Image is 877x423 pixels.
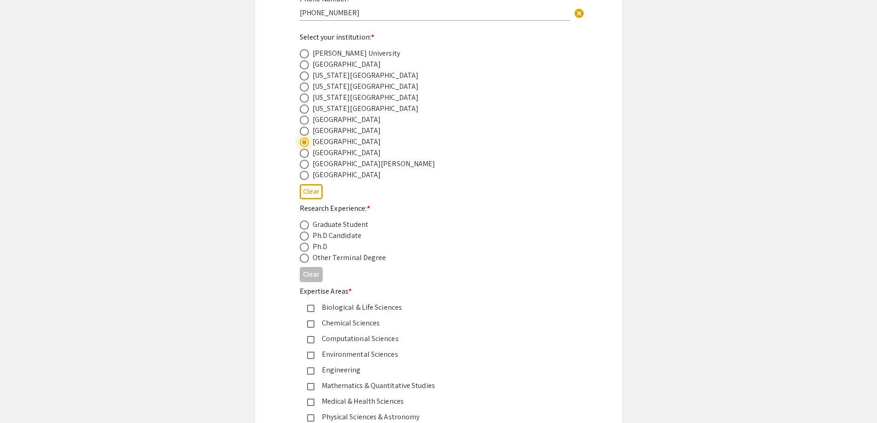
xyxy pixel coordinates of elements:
[313,252,386,263] div: Other Terminal Degree
[314,333,556,344] div: Computational Sciences
[313,219,369,230] div: Graduate Student
[313,114,381,125] div: [GEOGRAPHIC_DATA]
[313,147,381,158] div: [GEOGRAPHIC_DATA]
[314,411,556,423] div: Physical Sciences & Astronomy
[574,8,585,19] span: cancel
[7,382,39,416] iframe: Chat
[314,349,556,360] div: Environmental Sciences
[300,267,323,282] button: Clear
[313,48,400,59] div: [PERSON_NAME] University
[313,136,381,147] div: [GEOGRAPHIC_DATA]
[300,32,375,42] mat-label: Select your institution:
[313,241,327,252] div: Ph.D
[313,70,419,81] div: [US_STATE][GEOGRAPHIC_DATA]
[313,158,436,169] div: [GEOGRAPHIC_DATA][PERSON_NAME]
[570,3,588,22] button: Clear
[313,92,419,103] div: [US_STATE][GEOGRAPHIC_DATA]
[313,81,419,92] div: [US_STATE][GEOGRAPHIC_DATA]
[314,380,556,391] div: Mathematics & Quantitative Studies
[313,230,361,241] div: Ph.D Candidate
[313,103,419,114] div: [US_STATE][GEOGRAPHIC_DATA]
[300,184,323,199] button: Clear
[313,59,381,70] div: [GEOGRAPHIC_DATA]
[314,318,556,329] div: Chemical Sciences
[300,8,570,17] input: Type Here
[314,396,556,407] div: Medical & Health Sciences
[314,365,556,376] div: Engineering
[300,203,370,213] mat-label: Research Experience:
[314,302,556,313] div: Biological & Life Sciences
[300,286,352,296] mat-label: Expertise Areas
[313,169,381,180] div: [GEOGRAPHIC_DATA]
[313,125,381,136] div: [GEOGRAPHIC_DATA]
